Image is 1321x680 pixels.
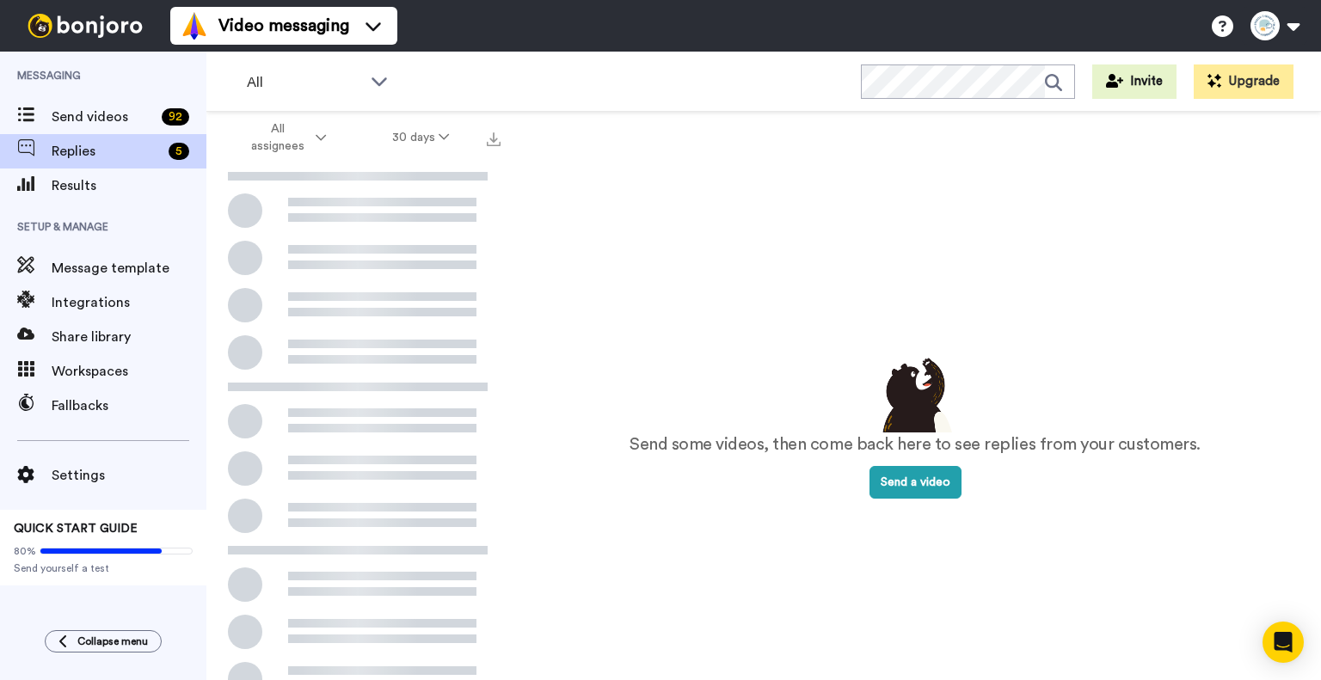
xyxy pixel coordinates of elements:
[45,630,162,652] button: Collapse menu
[14,561,193,575] span: Send yourself a test
[52,175,206,196] span: Results
[52,141,162,162] span: Replies
[482,125,506,150] button: Export all results that match these filters now.
[359,122,482,153] button: 30 days
[14,544,36,558] span: 80%
[169,143,189,160] div: 5
[14,523,138,535] span: QUICK START GUIDE
[52,107,155,127] span: Send videos
[243,120,312,155] span: All assignees
[869,466,962,499] button: Send a video
[487,132,501,146] img: export.svg
[52,395,206,416] span: Fallbacks
[181,12,208,40] img: vm-color.svg
[52,327,206,347] span: Share library
[52,465,206,486] span: Settings
[1263,622,1304,663] div: Open Intercom Messenger
[247,72,362,93] span: All
[1194,64,1293,99] button: Upgrade
[52,361,206,382] span: Workspaces
[52,292,206,313] span: Integrations
[1092,64,1177,99] button: Invite
[630,432,1201,457] p: Send some videos, then come back here to see replies from your customers.
[210,113,359,162] button: All assignees
[21,14,150,38] img: bj-logo-header-white.svg
[218,14,349,38] span: Video messaging
[869,476,962,488] a: Send a video
[872,353,958,432] img: results-emptystates.png
[162,108,189,126] div: 92
[77,634,148,648] span: Collapse menu
[52,258,206,279] span: Message template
